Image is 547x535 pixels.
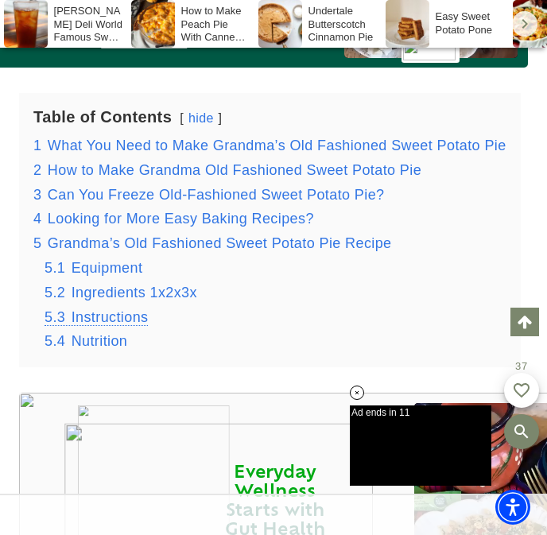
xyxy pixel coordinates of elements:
[146,495,401,535] iframe: Advertisement
[33,235,392,251] a: 5 Grandma’s Old Fashioned Sweet Potato Pie Recipe
[72,309,149,325] span: Instructions
[45,333,65,349] span: 5.4
[33,162,41,178] span: 2
[45,260,65,276] span: 5.1
[33,187,41,203] span: 3
[45,285,65,300] span: 5.2
[33,108,172,126] b: Table of Contents
[45,309,148,326] a: 5.3 Instructions
[495,490,530,525] div: Accessibility Menu
[45,333,127,349] a: 5.4 Nutrition
[48,187,385,203] span: Can You Freeze Old-Fashioned Sweet Potato Pie?
[510,308,539,336] a: Scroll to top
[72,260,143,276] span: Equipment
[45,309,65,325] span: 5.3
[48,211,314,227] span: Looking for More Easy Baking Recipes?
[48,162,421,178] span: How to Make Grandma Old Fashioned Sweet Potato Pie
[48,138,506,153] span: What You Need to Make Grandma’s Old Fashioned Sweet Potato Pie
[33,138,506,153] a: 1 What You Need to Make Grandma’s Old Fashioned Sweet Potato Pie
[48,235,392,251] span: Grandma’s Old Fashioned Sweet Potato Pie Recipe
[72,285,197,300] span: Ingredients 1x2x3x
[45,260,142,276] a: 5.1 Equipment
[33,138,41,153] span: 1
[72,333,128,349] span: Nutrition
[126,188,193,196] img: Footnote%402x.png
[45,285,197,300] a: 5.2 Ingredients 1x2x3x
[33,162,421,178] a: 2 How to Make Grandma Old Fashioned Sweet Potato Pie
[33,235,41,251] span: 5
[188,111,214,125] a: hide
[33,211,41,227] span: 4
[33,211,314,227] a: 4 Looking for More Easy Baking Recipes?
[33,187,384,203] a: 3 Can You Freeze Old-Fashioned Sweet Potato Pie?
